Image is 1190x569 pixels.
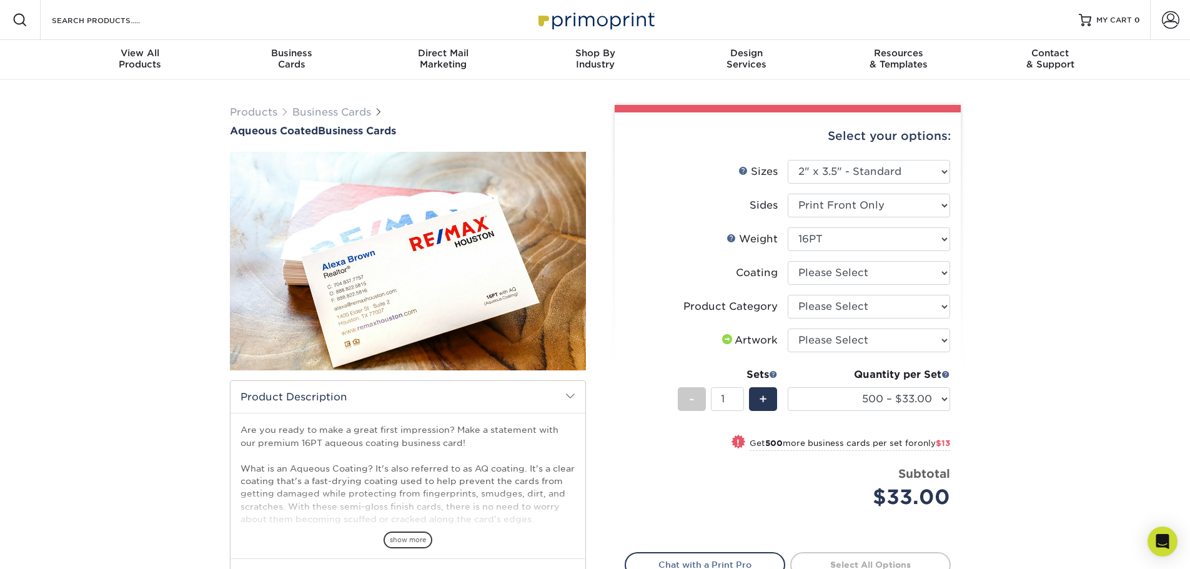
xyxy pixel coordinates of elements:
div: Industry [519,47,671,70]
span: MY CART [1096,15,1132,26]
iframe: Google Customer Reviews [3,531,106,565]
span: Resources [823,47,974,59]
a: BusinessCards [216,40,367,80]
span: View All [64,47,216,59]
div: Weight [726,232,778,247]
div: Sizes [738,164,778,179]
a: Business Cards [292,106,371,118]
div: Cards [216,47,367,70]
span: $13 [936,438,950,448]
span: Business [216,47,367,59]
span: only [918,438,950,448]
a: Resources& Templates [823,40,974,80]
div: $33.00 [797,482,950,512]
a: Products [230,106,277,118]
img: Primoprint [533,6,658,33]
img: Aqueous Coated 01 [230,83,586,439]
div: & Support [974,47,1126,70]
a: Aqueous CoatedBusiness Cards [230,125,586,137]
span: Design [671,47,823,59]
div: Sets [678,367,778,382]
a: Contact& Support [974,40,1126,80]
input: SEARCH PRODUCTS..... [51,12,172,27]
span: Shop By [519,47,671,59]
h1: Business Cards [230,125,586,137]
a: View AllProducts [64,40,216,80]
div: Open Intercom Messenger [1148,527,1178,557]
div: Products [64,47,216,70]
a: DesignServices [671,40,823,80]
div: Select your options: [625,112,951,160]
div: & Templates [823,47,974,70]
span: 0 [1134,16,1140,24]
span: + [759,390,767,408]
div: Coating [736,265,778,280]
span: show more [384,532,432,548]
strong: Subtotal [898,467,950,480]
div: Product Category [683,299,778,314]
span: ! [736,436,740,449]
small: Get more business cards per set for [750,438,950,451]
span: Direct Mail [367,47,519,59]
div: Sides [750,198,778,213]
a: Shop ByIndustry [519,40,671,80]
strong: 500 [765,438,783,448]
span: Contact [974,47,1126,59]
span: Aqueous Coated [230,125,318,137]
span: - [689,390,695,408]
div: Quantity per Set [788,367,950,382]
div: Services [671,47,823,70]
a: Direct MailMarketing [367,40,519,80]
h2: Product Description [231,381,585,413]
div: Artwork [720,333,778,348]
div: Marketing [367,47,519,70]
